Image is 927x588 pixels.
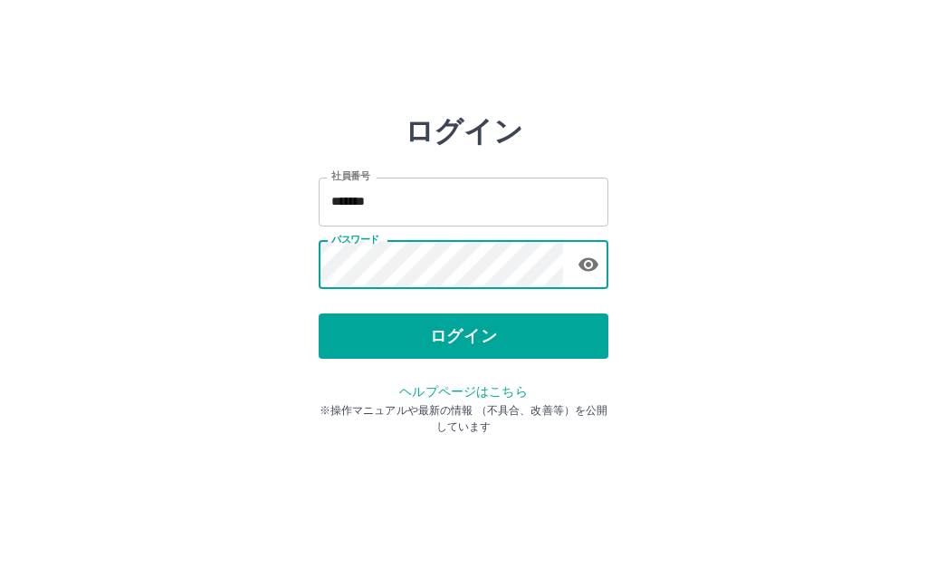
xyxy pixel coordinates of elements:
[319,313,608,359] button: ログイン
[331,169,369,183] label: 社員番号
[405,114,523,149] h2: ログイン
[331,233,379,246] label: パスワード
[399,384,527,399] a: ヘルプページはこちら
[319,402,608,435] p: ※操作マニュアルや最新の情報 （不具合、改善等）を公開しています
